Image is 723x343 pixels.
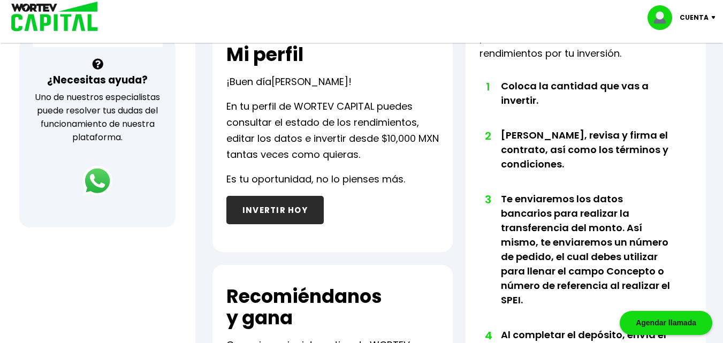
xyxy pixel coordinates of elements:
[709,16,723,19] img: icon-down
[620,311,712,335] div: Agendar llamada
[33,90,162,144] p: Uno de nuestros especialistas puede resolver tus dudas del funcionamiento de nuestra plataforma.
[485,192,490,208] span: 3
[47,72,148,88] h3: ¿Necesitas ayuda?
[485,128,490,144] span: 2
[501,192,671,327] li: Te enviaremos los datos bancarios para realizar la transferencia del monto. Así mismo, te enviare...
[271,75,348,88] span: [PERSON_NAME]
[226,74,352,90] p: ¡Buen día !
[680,10,709,26] p: Cuenta
[501,128,671,192] li: [PERSON_NAME], revisa y firma el contrato, así como los términos y condiciones.
[501,79,671,128] li: Coloca la cantidad que vas a invertir.
[226,196,324,224] button: INVERTIR HOY
[226,171,405,187] p: Es tu oportunidad, no lo pienses más.
[485,79,490,95] span: 1
[648,5,680,30] img: profile-image
[226,98,439,163] p: En tu perfil de WORTEV CAPITAL puedes consultar el estado de los rendimientos, editar los datos e...
[226,44,303,65] h2: Mi perfil
[226,286,382,329] h2: Recomiéndanos y gana
[82,166,112,196] img: logos_whatsapp-icon.242b2217.svg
